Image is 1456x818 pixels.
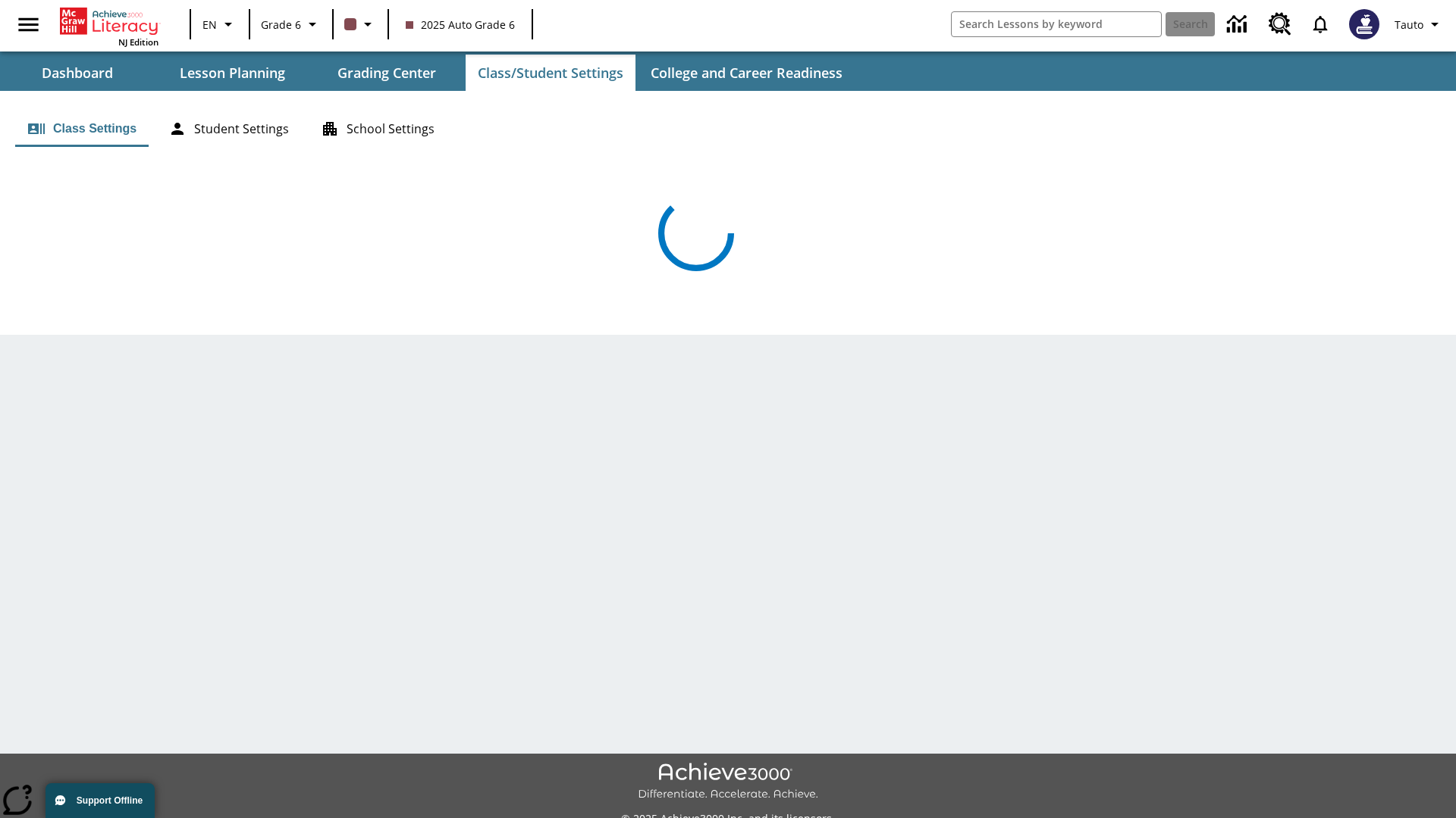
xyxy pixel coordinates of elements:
span: Tauto [1395,17,1423,33]
span: Support Offline [77,795,143,806]
button: Class color is dark brown. Change class color [338,11,383,38]
button: School Settings [309,111,447,147]
span: NJ Edition [118,36,158,48]
button: Open side menu [6,2,51,47]
a: Resource Center, Will open in new tab [1260,4,1301,45]
span: EN [202,17,217,33]
button: College and Career Readiness [639,55,855,91]
a: Notifications [1301,5,1340,44]
button: Dashboard [2,55,153,91]
a: Data Center [1218,4,1260,45]
input: search field [952,12,1161,36]
button: Lesson Planning [156,55,308,91]
button: Class Settings [15,111,149,147]
button: Class/Student Settings [466,55,635,91]
button: Student Settings [156,111,301,147]
img: Achieve3000 Differentiate Accelerate Achieve [638,763,818,801]
button: Grading Center [311,55,463,91]
span: Grade 6 [261,17,301,33]
button: Language: EN, Select a language [196,11,244,38]
button: Support Offline [45,783,155,818]
img: Avatar [1349,9,1379,39]
span: 2025 Auto Grade 6 [406,17,515,33]
a: Home [60,6,158,36]
div: Class/Student Settings [15,111,1441,147]
div: Home [60,5,158,48]
button: Grade: Grade 6, Select a grade [255,11,328,38]
button: Select a new avatar [1340,5,1389,44]
button: Profile/Settings [1389,11,1450,38]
